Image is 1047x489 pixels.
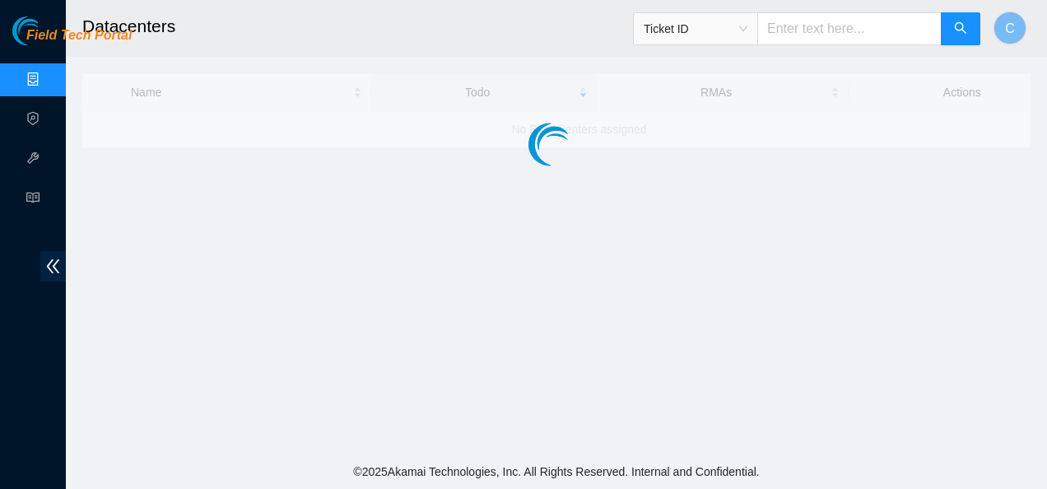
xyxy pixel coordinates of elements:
footer: © 2025 Akamai Technologies, Inc. All Rights Reserved. Internal and Confidential. [66,454,1047,489]
button: C [993,12,1026,44]
span: Ticket ID [644,16,747,41]
button: search [941,12,980,45]
span: search [954,21,967,37]
a: Akamai TechnologiesField Tech Portal [12,30,132,51]
img: Akamai Technologies [12,16,83,45]
span: double-left [40,251,66,282]
span: read [26,184,40,217]
span: C [1005,18,1015,39]
span: Field Tech Portal [26,28,132,44]
input: Enter text here... [757,12,942,45]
